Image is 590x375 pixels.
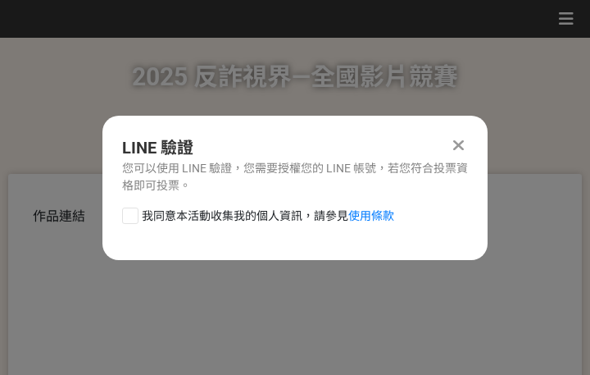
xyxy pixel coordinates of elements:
[122,135,468,160] div: LINE 驗證
[132,38,458,117] h1: 2025 反詐視界—全國影片競賽
[142,208,394,225] span: 我同意本活動收集我的個人資訊，請參見
[33,208,85,224] span: 作品連結
[122,160,468,194] div: 您可以使用 LINE 驗證，您需要授權您的 LINE 帳號，若您符合投票資格即可投票。
[348,209,394,222] a: 使用條款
